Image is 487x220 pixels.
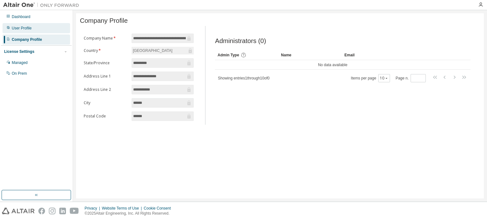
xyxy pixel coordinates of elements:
[85,206,102,211] div: Privacy
[84,74,128,79] label: Address Line 1
[84,87,128,92] label: Address Line 2
[218,76,269,80] span: Showing entries 1 through 10 of 0
[84,114,128,119] label: Postal Code
[351,74,390,82] span: Items per page
[218,53,239,57] span: Admin Type
[85,211,175,216] p: © 2025 Altair Engineering, Inc. All Rights Reserved.
[4,49,34,54] div: License Settings
[49,208,55,214] img: instagram.svg
[84,48,128,53] label: Country
[80,17,128,24] span: Company Profile
[215,60,450,70] td: No data available
[2,208,35,214] img: altair_logo.svg
[396,74,426,82] span: Page n.
[132,47,194,54] div: [GEOGRAPHIC_DATA]
[132,47,173,54] div: [GEOGRAPHIC_DATA]
[70,208,79,214] img: youtube.svg
[102,206,144,211] div: Website Terms of Use
[12,60,28,65] div: Managed
[12,14,30,19] div: Dashboard
[215,37,266,45] span: Administrators (0)
[84,60,128,66] label: State/Province
[12,71,27,76] div: On Prem
[38,208,45,214] img: facebook.svg
[144,206,174,211] div: Cookie Consent
[84,36,128,41] label: Company Name
[344,50,403,60] div: Email
[3,2,82,8] img: Altair One
[380,76,388,81] button: 10
[281,50,339,60] div: Name
[12,37,42,42] div: Company Profile
[12,26,32,31] div: User Profile
[84,100,128,105] label: City
[59,208,66,214] img: linkedin.svg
